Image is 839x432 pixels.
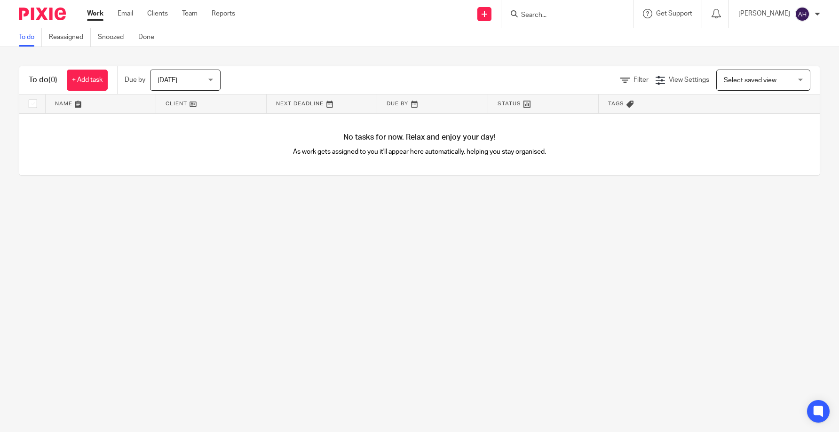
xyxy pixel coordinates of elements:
[656,10,692,17] span: Get Support
[29,75,57,85] h1: To do
[48,76,57,84] span: (0)
[212,9,235,18] a: Reports
[19,133,820,142] h4: No tasks for now. Relax and enjoy your day!
[87,9,103,18] a: Work
[19,28,42,47] a: To do
[220,147,620,157] p: As work gets assigned to you it'll appear here automatically, helping you stay organised.
[520,11,605,20] input: Search
[138,28,161,47] a: Done
[49,28,91,47] a: Reassigned
[795,7,810,22] img: svg%3E
[147,9,168,18] a: Clients
[669,77,709,83] span: View Settings
[19,8,66,20] img: Pixie
[724,77,776,84] span: Select saved view
[118,9,133,18] a: Email
[738,9,790,18] p: [PERSON_NAME]
[158,77,177,84] span: [DATE]
[67,70,108,91] a: + Add task
[608,101,624,106] span: Tags
[125,75,145,85] p: Due by
[633,77,649,83] span: Filter
[98,28,131,47] a: Snoozed
[182,9,198,18] a: Team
